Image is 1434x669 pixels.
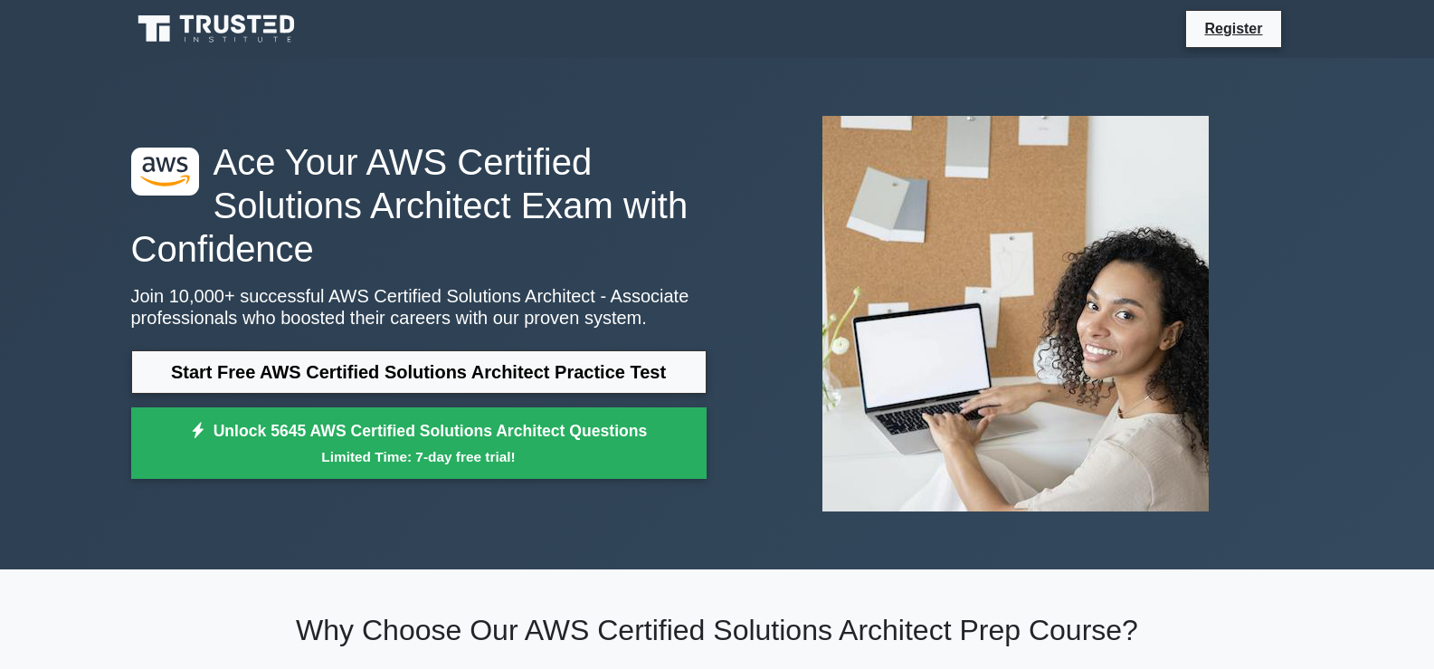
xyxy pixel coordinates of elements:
a: Start Free AWS Certified Solutions Architect Practice Test [131,350,707,394]
a: Unlock 5645 AWS Certified Solutions Architect QuestionsLimited Time: 7-day free trial! [131,407,707,480]
a: Register [1193,17,1273,40]
small: Limited Time: 7-day free trial! [154,446,684,467]
h2: Why Choose Our AWS Certified Solutions Architect Prep Course? [131,613,1304,647]
p: Join 10,000+ successful AWS Certified Solutions Architect - Associate professionals who boosted t... [131,285,707,329]
h1: Ace Your AWS Certified Solutions Architect Exam with Confidence [131,140,707,271]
